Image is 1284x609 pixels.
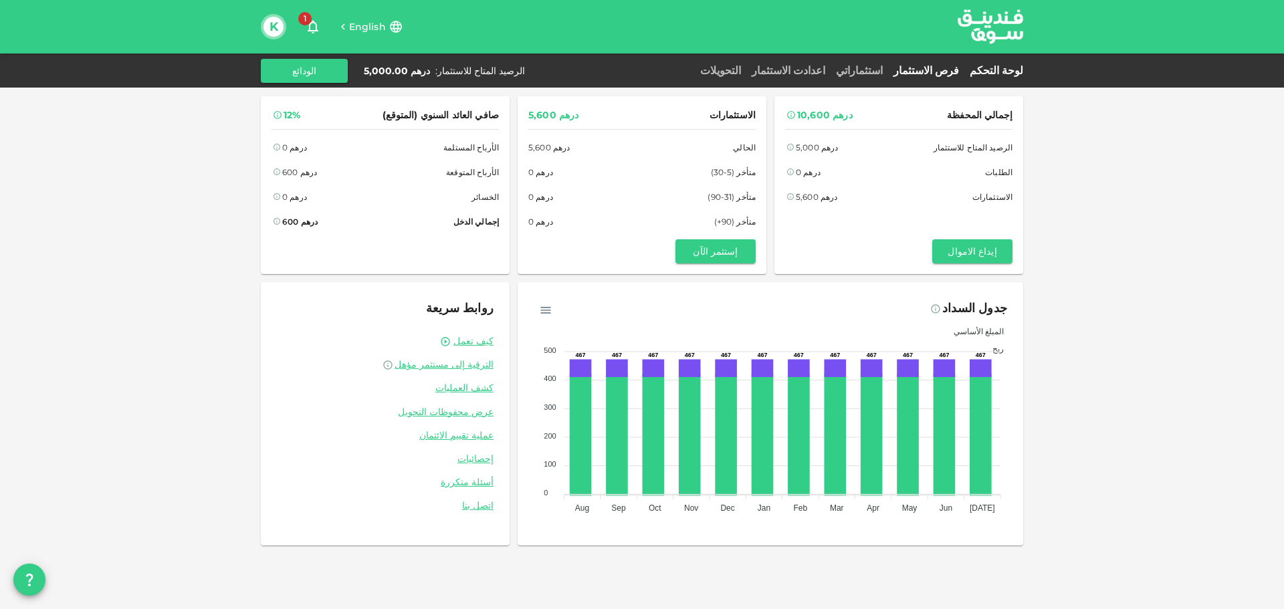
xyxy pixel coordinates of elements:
div: جدول السداد [942,298,1007,320]
span: الاستثمارات [972,190,1012,204]
span: الأرباح المستلمة [443,140,499,154]
a: التحويلات [695,64,746,77]
button: إستثمر الآن [675,239,756,263]
span: متأخر (5-30) [711,165,756,179]
span: ربح [982,344,1004,354]
div: درهم 0 [528,215,553,229]
tspan: Sep [611,503,626,513]
span: صافي العائد السنوي (المتوقع) [383,107,499,124]
tspan: 300 [544,403,556,411]
div: درهم 5,000 [796,140,839,154]
tspan: Aug [575,503,589,513]
span: إجمالي الدخل [453,215,499,229]
div: درهم 0 [282,140,307,154]
button: K [263,17,284,37]
img: logo [940,1,1041,52]
span: الترقية إلى مستثمر مؤهل [395,358,494,370]
a: لوحة التحكم [964,64,1023,77]
div: درهم 0 [796,165,821,179]
button: الودائع [261,59,348,83]
span: الخسائر [471,190,499,204]
tspan: Dec [720,503,734,513]
div: درهم 5,000.00 [364,64,430,78]
tspan: Mar [830,503,844,513]
span: الرصيد المتاح للاستثمار [934,140,1012,154]
a: عملية تقييم الائتمان [277,429,494,442]
a: logo [958,1,1023,52]
span: الطلبات [985,165,1012,179]
div: درهم 5,600 [796,190,838,204]
tspan: 200 [544,432,556,440]
a: الترقية إلى مستثمر مؤهل [277,358,494,371]
span: English [349,21,386,33]
span: إجمالي المحفظة [947,107,1012,124]
a: إحصائيات [277,453,494,465]
a: عرض محفوظات التحويل [277,406,494,418]
button: 1 [300,13,326,40]
tspan: Jan [758,503,770,513]
div: درهم 600 [282,165,317,179]
span: الأرباح المتوقعة [446,165,499,179]
a: كيف تعمل [453,335,494,348]
tspan: Jun [940,503,952,513]
a: أسئلة متكررة [277,476,494,489]
tspan: May [902,503,918,513]
span: المبلغ الأساسي [944,326,1004,336]
a: استثماراتي [831,64,888,77]
div: درهم 0 [528,165,553,179]
button: question [13,564,45,596]
div: درهم 10,600 [797,107,853,124]
a: اعدادت الاستثمار [746,64,831,77]
tspan: Feb [794,503,808,513]
span: الحالي [733,140,756,154]
div: درهم 5,600 [528,140,570,154]
tspan: 500 [544,346,556,354]
div: درهم 5,600 [528,107,579,124]
tspan: Oct [649,503,661,513]
tspan: [DATE] [970,503,995,513]
tspan: 0 [544,489,548,497]
span: متأخر (31-90) [708,190,756,204]
div: درهم 0 [282,190,307,204]
span: متأخر (90+) [714,215,756,229]
div: درهم 600 [282,215,318,229]
div: درهم 0 [528,190,553,204]
div: 12% [284,107,300,124]
span: 1 [298,12,312,25]
div: الرصيد المتاح للاستثمار : [435,64,525,78]
tspan: 100 [544,460,556,468]
tspan: Nov [684,503,698,513]
a: اتصل بنا [277,499,494,512]
span: الاستثمارات [710,107,756,124]
tspan: Apr [867,503,879,513]
tspan: 400 [544,374,556,382]
span: روابط سريعة [426,301,494,316]
button: إيداع الاموال [932,239,1012,263]
a: فرص الاستثمار [888,64,964,77]
a: كشف العمليات [277,382,494,394]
